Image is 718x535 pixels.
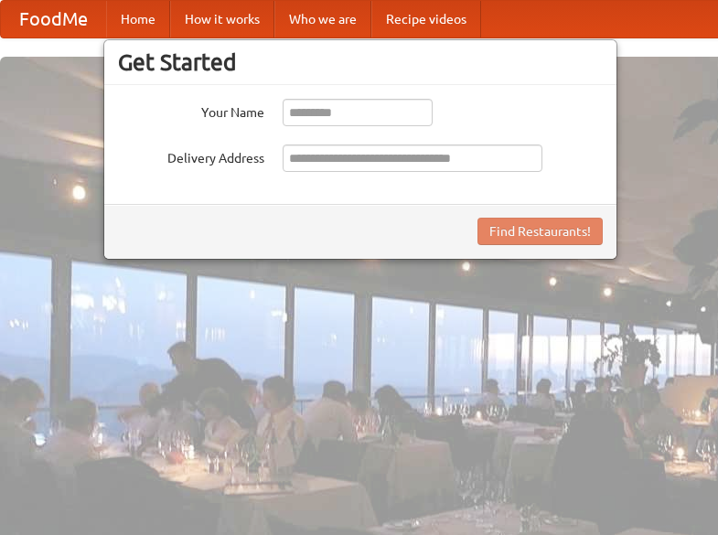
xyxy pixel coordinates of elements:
[477,218,603,245] button: Find Restaurants!
[274,1,371,37] a: Who we are
[118,99,264,122] label: Your Name
[1,1,106,37] a: FoodMe
[106,1,170,37] a: Home
[118,48,603,76] h3: Get Started
[170,1,274,37] a: How it works
[371,1,481,37] a: Recipe videos
[118,144,264,167] label: Delivery Address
